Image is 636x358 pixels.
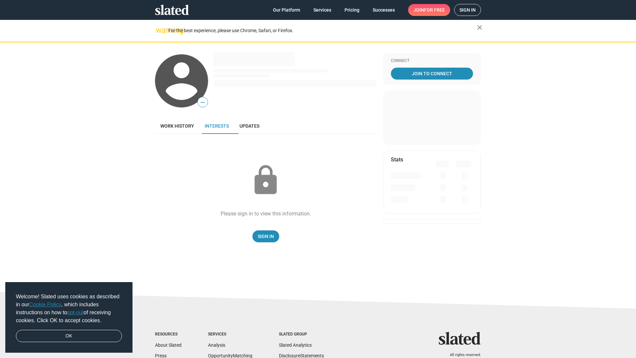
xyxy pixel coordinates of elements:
div: Services [208,332,252,337]
div: cookieconsent [5,282,132,353]
span: Pricing [344,4,359,16]
a: Pricing [339,4,365,16]
a: Join To Connect [391,68,473,80]
a: Cookie Policy [29,302,61,307]
mat-card-title: Stats [391,156,403,163]
span: — [198,98,208,107]
span: Successes [373,4,395,16]
span: Work history [160,123,194,129]
a: Services [308,4,337,16]
span: Our Platform [273,4,300,16]
a: Analysis [208,342,225,348]
div: Slated Group [279,332,324,337]
div: Please sign in to view this information. [221,210,311,217]
a: Our Platform [268,4,305,16]
a: dismiss cookie message [16,330,122,342]
a: Interests [199,118,234,134]
span: Welcome! Slated uses cookies as described in our , which includes instructions on how to of recei... [16,293,122,325]
a: Sign in [454,4,481,16]
span: Updates [239,123,259,129]
div: Connect [391,58,473,64]
a: Slated Analytics [279,342,312,348]
mat-icon: lock [249,164,282,197]
mat-icon: warning [156,26,164,34]
mat-icon: close [476,24,484,31]
span: Sign In [258,230,274,242]
a: Work history [155,118,199,134]
div: For the best experience, please use Chrome, Safari, or Firefox. [168,26,477,35]
div: Resources [155,332,182,337]
span: for free [424,4,445,16]
span: Sign in [459,4,476,16]
span: Join To Connect [392,68,472,80]
span: Join [413,4,445,16]
a: Updates [234,118,265,134]
a: Sign In [252,230,279,242]
a: About Slated [155,342,182,348]
a: Joinfor free [408,4,450,16]
span: Interests [205,123,229,129]
a: Successes [367,4,400,16]
span: Services [313,4,331,16]
a: opt-out [67,310,84,315]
